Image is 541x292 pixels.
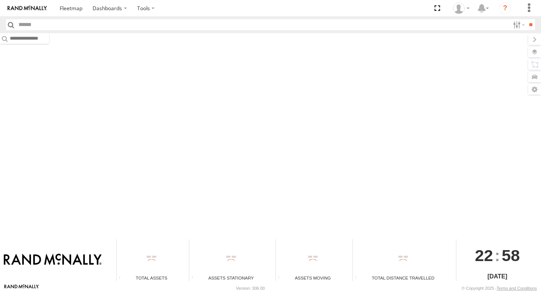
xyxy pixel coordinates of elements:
label: Search Filter Options [510,19,526,30]
span: 22 [475,239,493,272]
div: Version: 306.00 [236,286,265,290]
img: Rand McNally [4,254,102,266]
i: ? [499,2,511,14]
div: Total Distance Travelled [353,275,453,281]
a: Terms and Conditions [497,286,537,290]
div: Total number of assets current in transit. [276,275,287,281]
a: Visit our Website [4,284,39,292]
div: Total number of Enabled Assets [117,275,128,281]
div: Total Assets [117,275,186,281]
label: Map Settings [528,84,541,95]
div: Valeo Dash [450,3,472,14]
div: Total distance travelled by all assets within specified date range and applied filters [353,275,364,281]
div: [DATE] [456,272,538,281]
div: Assets Moving [276,275,350,281]
div: Assets Stationary [189,275,273,281]
div: © Copyright 2025 - [462,286,537,290]
span: 58 [502,239,520,272]
div: : [456,239,538,272]
img: rand-logo.svg [8,6,47,11]
div: Total number of assets current stationary. [189,275,201,281]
